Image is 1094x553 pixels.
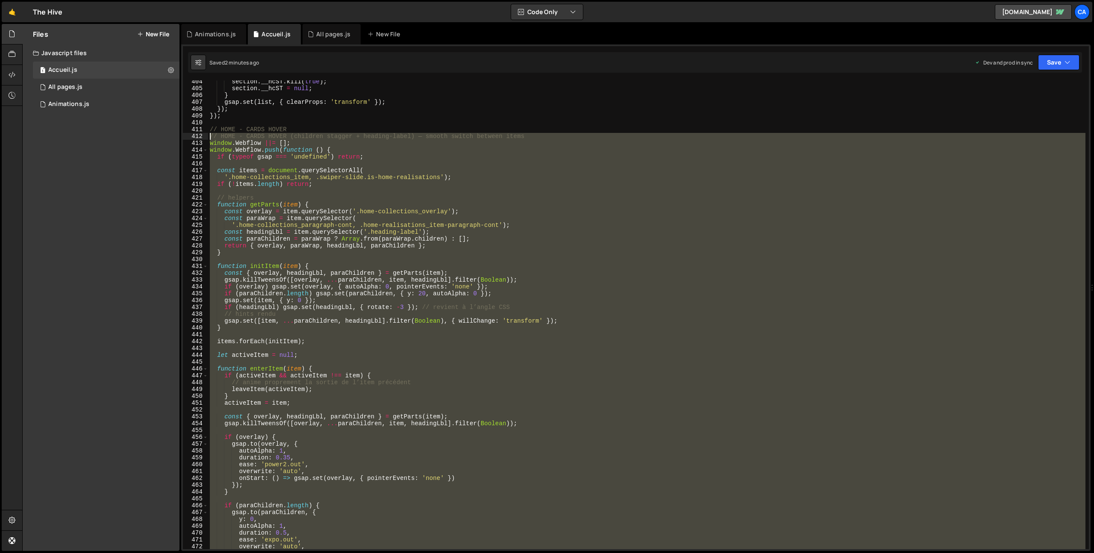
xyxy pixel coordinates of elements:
[137,31,169,38] button: New File
[183,242,208,249] div: 428
[183,352,208,359] div: 444
[183,153,208,160] div: 415
[183,379,208,386] div: 448
[33,29,48,39] h2: Files
[183,529,208,536] div: 470
[183,256,208,263] div: 430
[183,386,208,393] div: 449
[183,106,208,112] div: 408
[183,454,208,461] div: 459
[1038,55,1079,70] button: Save
[1074,4,1090,20] a: Ca
[183,276,208,283] div: 433
[48,83,82,91] div: All pages.js
[995,4,1072,20] a: [DOMAIN_NAME]
[183,475,208,482] div: 462
[183,311,208,318] div: 438
[2,2,23,22] a: 🤙
[183,461,208,468] div: 460
[48,66,77,74] div: Accueil.js
[33,96,179,113] div: 17034/46849.js
[183,78,208,85] div: 404
[183,427,208,434] div: 455
[183,406,208,413] div: 452
[183,434,208,441] div: 456
[183,119,208,126] div: 410
[262,30,291,38] div: Accueil.js
[183,140,208,147] div: 413
[183,400,208,406] div: 451
[183,331,208,338] div: 441
[183,345,208,352] div: 443
[183,167,208,174] div: 417
[183,208,208,215] div: 423
[183,393,208,400] div: 450
[183,441,208,447] div: 457
[183,488,208,495] div: 464
[183,99,208,106] div: 407
[183,112,208,119] div: 409
[183,283,208,290] div: 434
[183,304,208,311] div: 437
[183,338,208,345] div: 442
[183,181,208,188] div: 419
[183,270,208,276] div: 432
[183,194,208,201] div: 421
[195,30,236,38] div: Animations.js
[183,263,208,270] div: 431
[209,59,259,66] div: Saved
[183,495,208,502] div: 465
[33,62,179,79] div: 17034/46801.js
[183,215,208,222] div: 424
[183,235,208,242] div: 427
[183,290,208,297] div: 435
[23,44,179,62] div: Javascript files
[183,502,208,509] div: 466
[183,365,208,372] div: 446
[368,30,403,38] div: New File
[183,516,208,523] div: 468
[33,7,62,17] div: The Hive
[183,324,208,331] div: 440
[975,59,1033,66] div: Dev and prod in sync
[183,249,208,256] div: 429
[183,174,208,181] div: 418
[183,372,208,379] div: 447
[33,79,179,96] div: 17034/46803.js
[183,229,208,235] div: 426
[183,420,208,427] div: 454
[183,85,208,92] div: 405
[183,160,208,167] div: 416
[183,188,208,194] div: 420
[511,4,583,20] button: Code Only
[183,133,208,140] div: 412
[183,509,208,516] div: 467
[183,359,208,365] div: 445
[183,201,208,208] div: 422
[183,147,208,153] div: 414
[183,297,208,304] div: 436
[183,468,208,475] div: 461
[183,543,208,550] div: 472
[40,68,45,74] span: 1
[183,222,208,229] div: 425
[183,523,208,529] div: 469
[183,92,208,99] div: 406
[183,126,208,133] div: 411
[183,413,208,420] div: 453
[183,482,208,488] div: 463
[225,59,259,66] div: 2 minutes ago
[183,318,208,324] div: 439
[316,30,350,38] div: All pages.js
[183,536,208,543] div: 471
[183,447,208,454] div: 458
[48,100,89,108] div: Animations.js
